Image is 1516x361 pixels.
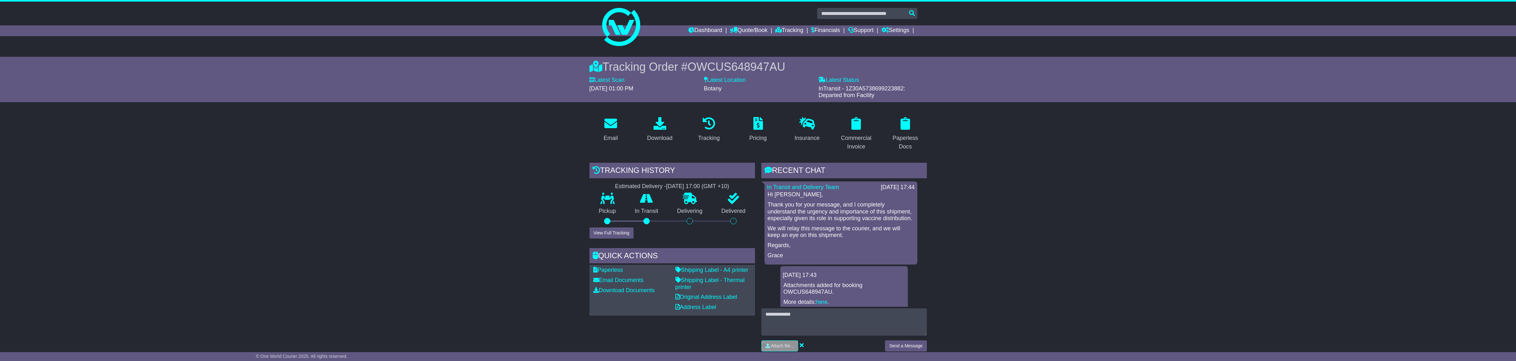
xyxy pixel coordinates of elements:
[816,299,828,305] a: here
[589,85,634,92] span: [DATE] 01:00 PM
[783,272,905,279] div: [DATE] 17:43
[589,60,927,74] div: Tracking Order #
[694,115,724,145] a: Tracking
[666,183,729,190] div: [DATE] 17:00 (GMT +10)
[675,267,748,273] a: Shipping Label - A4 printer
[589,248,755,265] div: Quick Actions
[589,183,755,190] div: Estimated Delivery -
[668,208,712,215] p: Delivering
[675,294,737,300] a: Original Address Label
[675,304,716,310] a: Address Label
[593,267,623,273] a: Paperless
[881,184,915,191] div: [DATE] 17:44
[767,184,839,190] a: In Transit and Delivery Team
[884,115,927,153] a: Paperless Docs
[730,25,767,36] a: Quote/Book
[599,115,622,145] a: Email
[791,115,824,145] a: Insurance
[761,163,927,180] div: RECENT CHAT
[688,25,722,36] a: Dashboard
[795,134,820,142] div: Insurance
[749,134,767,142] div: Pricing
[882,25,909,36] a: Settings
[775,25,803,36] a: Tracking
[593,277,644,283] a: Email Documents
[818,85,905,99] span: InTransit - 1Z30A5738699223882: Departed from Facility
[811,25,840,36] a: Financials
[784,282,905,296] p: Attachments added for booking OWCUS648947AU.
[589,208,626,215] p: Pickup
[625,208,668,215] p: In Transit
[885,340,927,351] button: Send a Message
[784,299,905,306] p: More details: .
[603,134,618,142] div: Email
[704,77,746,84] label: Latest Location
[712,208,755,215] p: Delivered
[768,252,914,259] p: Grace
[745,115,771,145] a: Pricing
[835,115,878,153] a: Commercial Invoice
[768,201,914,222] p: Thank you for your message, and I completely understand the urgency and importance of this shipme...
[768,225,914,239] p: We will relay this message to the courier, and we will keep an eye on this shipment.
[839,134,874,151] div: Commercial Invoice
[818,77,859,84] label: Latest Status
[256,354,348,359] span: © One World Courier 2025. All rights reserved.
[643,115,677,145] a: Download
[768,191,914,198] p: Hi [PERSON_NAME],
[704,85,722,92] span: Botany
[698,134,719,142] div: Tracking
[589,163,755,180] div: Tracking history
[589,77,625,84] label: Latest Scan
[675,277,745,290] a: Shipping Label - Thermal printer
[589,227,634,239] button: View Full Tracking
[593,287,655,293] a: Download Documents
[848,25,874,36] a: Support
[647,134,673,142] div: Download
[687,60,785,73] span: OWCUS648947AU
[888,134,923,151] div: Paperless Docs
[768,242,914,249] p: Regards,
